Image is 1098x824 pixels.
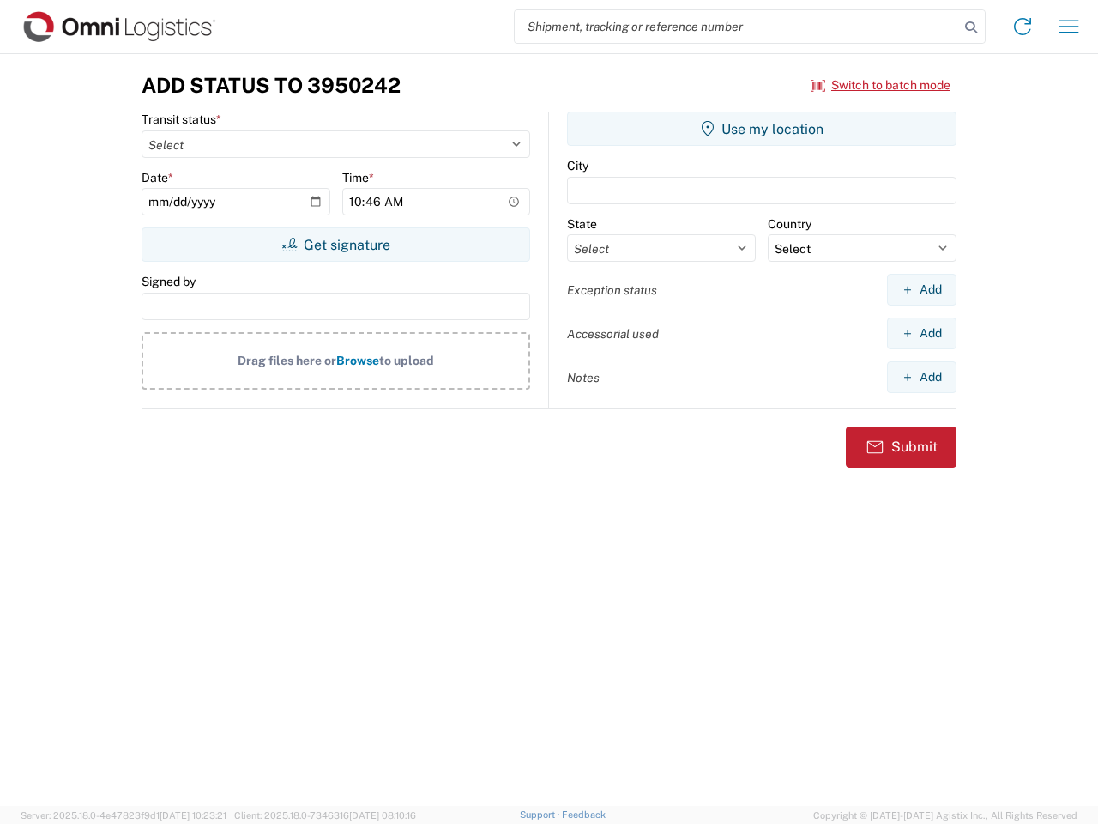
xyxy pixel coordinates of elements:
[515,10,959,43] input: Shipment, tracking or reference number
[238,354,336,367] span: Drag files here or
[567,326,659,342] label: Accessorial used
[142,274,196,289] label: Signed by
[567,112,956,146] button: Use my location
[21,810,226,821] span: Server: 2025.18.0-4e47823f9d1
[887,274,956,306] button: Add
[142,112,221,127] label: Transit status
[349,810,416,821] span: [DATE] 08:10:16
[567,370,600,385] label: Notes
[379,354,434,367] span: to upload
[567,216,597,232] label: State
[342,170,374,185] label: Time
[846,427,956,468] button: Submit
[887,318,956,349] button: Add
[811,71,950,100] button: Switch to batch mode
[520,809,563,820] a: Support
[562,809,606,820] a: Feedback
[887,361,956,393] button: Add
[142,73,401,98] h3: Add Status to 3950242
[567,282,657,298] label: Exception status
[160,810,226,821] span: [DATE] 10:23:21
[768,216,811,232] label: Country
[813,808,1077,823] span: Copyright © [DATE]-[DATE] Agistix Inc., All Rights Reserved
[142,170,173,185] label: Date
[336,354,379,367] span: Browse
[142,227,530,262] button: Get signature
[567,158,588,173] label: City
[234,810,416,821] span: Client: 2025.18.0-7346316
